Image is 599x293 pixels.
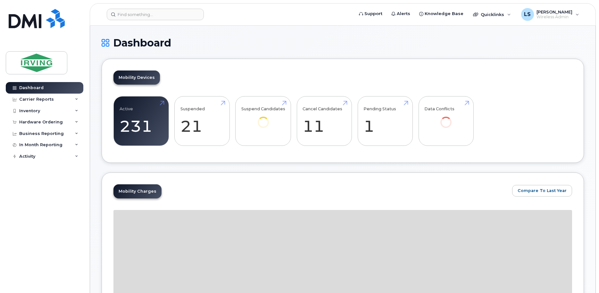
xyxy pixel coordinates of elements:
a: Active 231 [120,100,163,142]
a: Suspended 21 [180,100,224,142]
h1: Dashboard [102,37,584,48]
a: Cancel Candidates 11 [303,100,346,142]
span: Compare To Last Year [518,188,567,194]
button: Compare To Last Year [512,185,572,197]
a: Mobility Devices [113,71,160,85]
a: Data Conflicts [424,100,468,137]
a: Suspend Candidates [241,100,285,137]
a: Mobility Charges [113,184,162,198]
a: Pending Status 1 [363,100,407,142]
